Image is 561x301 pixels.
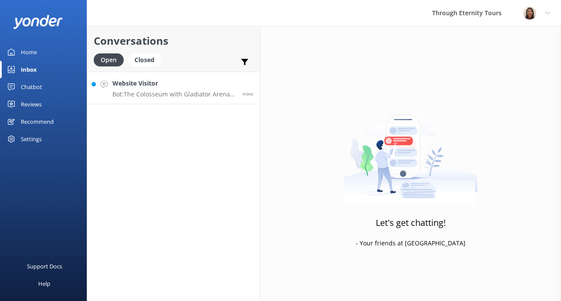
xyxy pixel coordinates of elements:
p: Bot: The Colosseum with Gladiator Arena Floor Tour with Roman Forum and [GEOGRAPHIC_DATA] does no... [112,90,236,98]
span: Aug 28 2025 07:44pm (UTC +02:00) Europe/Amsterdam [243,90,253,97]
div: Closed [128,53,161,66]
h4: Website Visitor [112,79,236,88]
img: yonder-white-logo.png [13,15,63,29]
a: Website VisitorBot:The Colosseum with Gladiator Arena Floor Tour with Roman Forum and [GEOGRAPHIC... [87,72,260,104]
div: Help [38,275,50,292]
img: 725-1755267273.png [523,7,536,20]
a: Open [94,55,128,64]
div: Settings [21,130,42,148]
div: Inbox [21,61,37,78]
h3: Let's get chatting! [376,216,446,230]
div: Recommend [21,113,54,130]
div: Reviews [21,96,42,113]
h2: Conversations [94,33,253,49]
div: Open [94,53,124,66]
a: Closed [128,55,165,64]
div: Chatbot [21,78,42,96]
p: - Your friends at [GEOGRAPHIC_DATA] [356,238,466,248]
div: Support Docs [27,258,62,275]
div: Home [21,43,37,61]
img: artwork of a man stealing a conversation from at giant smartphone [344,96,478,205]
